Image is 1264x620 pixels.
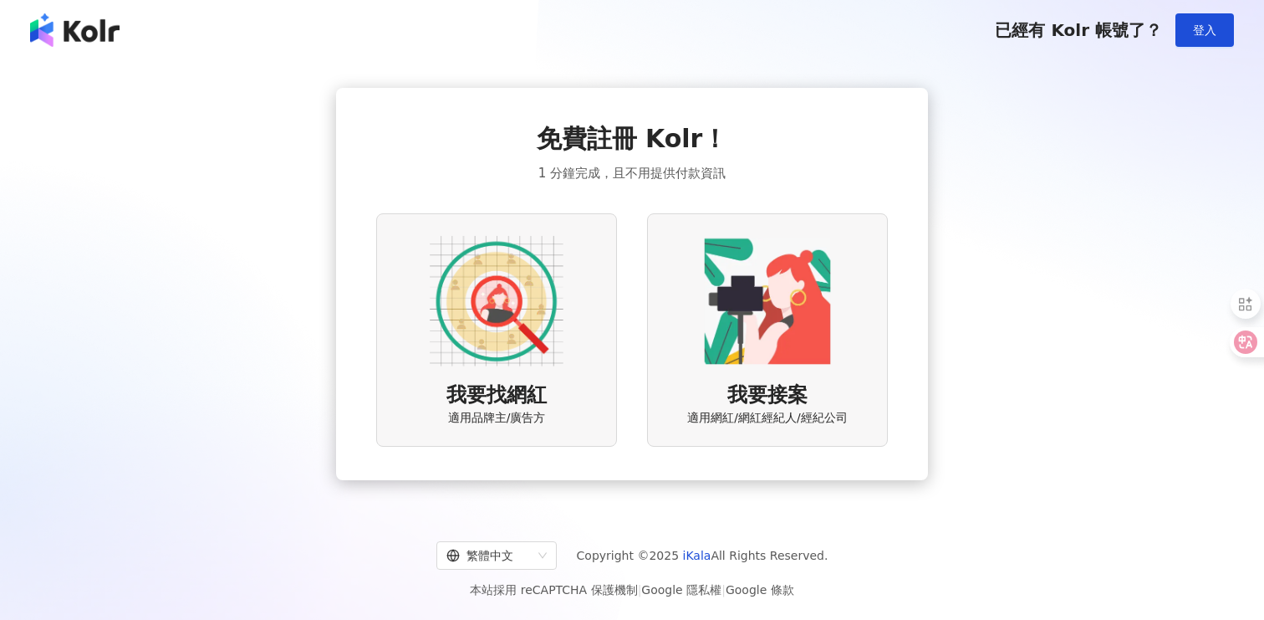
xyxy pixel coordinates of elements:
span: | [638,583,642,597]
span: 我要接案 [727,382,808,410]
span: Copyright © 2025 All Rights Reserved. [577,546,828,566]
div: 繁體中文 [446,542,532,569]
a: Google 隱私權 [641,583,721,597]
button: 登入 [1175,13,1234,47]
span: 適用網紅/網紅經紀人/經紀公司 [687,410,847,427]
span: 1 分鐘完成，且不用提供付款資訊 [538,163,726,183]
span: 免費註冊 Kolr！ [537,121,728,156]
span: 本站採用 reCAPTCHA 保護機制 [470,580,793,600]
img: KOL identity option [701,234,834,368]
span: 我要找網紅 [446,382,547,410]
img: logo [30,13,120,47]
a: Google 條款 [726,583,794,597]
span: 登入 [1193,23,1216,37]
span: 適用品牌主/廣告方 [448,410,546,427]
img: AD identity option [430,234,563,368]
span: 已經有 Kolr 帳號了？ [995,20,1162,40]
a: iKala [683,549,711,562]
span: | [721,583,726,597]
